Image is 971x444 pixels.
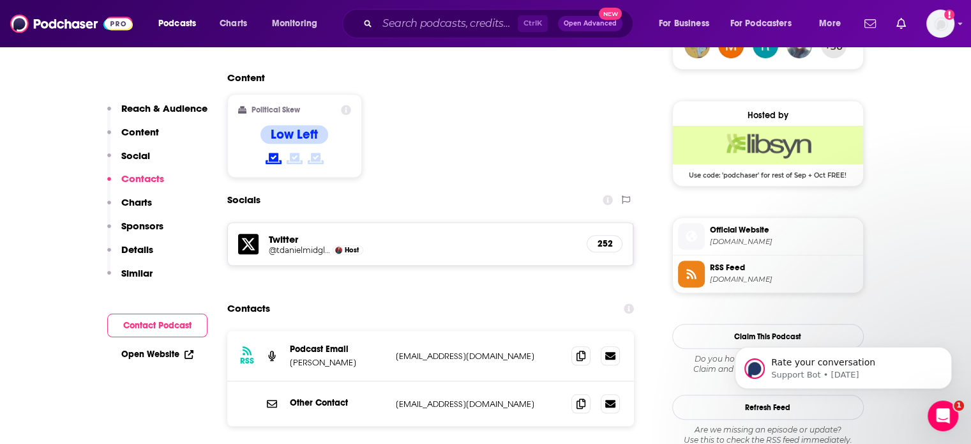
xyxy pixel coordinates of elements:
[107,172,164,196] button: Contacts
[672,354,864,374] div: Claim and edit this page to your liking.
[859,13,881,34] a: Show notifications dropdown
[673,164,863,180] span: Use code: 'podchaser' for rest of Sep + Oct FREE!
[564,20,617,27] span: Open Advanced
[107,220,163,243] button: Sponsors
[944,10,954,20] svg: Add a profile image
[730,15,792,33] span: For Podcasters
[722,13,810,34] button: open menu
[263,13,334,34] button: open menu
[926,10,954,38] span: Logged in as N0elleB7
[121,196,152,208] p: Charts
[810,13,857,34] button: open menu
[335,247,342,254] img: Daniel Midgley
[599,8,622,20] span: New
[926,10,954,38] img: User Profile
[673,110,863,121] div: Hosted by
[928,401,958,431] iframe: Intercom live chat
[598,238,612,249] h5: 252
[107,126,159,149] button: Content
[710,237,858,247] span: becauselanguage.com
[158,15,196,33] span: Podcasts
[269,245,330,255] a: @tdanielmidgley
[121,349,193,360] a: Open Website
[377,13,518,34] input: Search podcasts, credits, & more...
[107,267,153,291] button: Similar
[121,149,150,162] p: Social
[678,223,858,250] a: Official Website[DOMAIN_NAME]
[227,188,260,212] h2: Socials
[252,105,300,114] h2: Political Skew
[678,261,858,287] a: RSS Feed[DOMAIN_NAME]
[121,126,159,138] p: Content
[107,243,153,267] button: Details
[672,324,864,349] button: Claim This Podcast
[710,224,858,236] span: Official Website
[272,15,317,33] span: Monitoring
[227,296,270,321] h2: Contacts
[121,267,153,279] p: Similar
[220,15,247,33] span: Charts
[211,13,255,34] a: Charts
[673,126,863,178] a: Libsyn Deal: Use code: 'podchaser' for rest of Sep + Oct FREE!
[240,356,254,366] h3: RSS
[107,314,207,337] button: Contact Podcast
[710,275,858,284] span: talkthetalk.libsyn.com
[926,10,954,38] button: Show profile menu
[227,72,624,84] h2: Content
[710,262,858,273] span: RSS Feed
[107,196,152,220] button: Charts
[716,320,971,410] iframe: Intercom notifications message
[672,395,864,420] button: Refresh Feed
[672,354,864,364] span: Do you host or manage this podcast?
[10,11,133,36] img: Podchaser - Follow, Share and Rate Podcasts
[659,15,709,33] span: For Business
[290,344,386,355] p: Podcast Email
[673,126,863,164] img: Libsyn Deal: Use code: 'podchaser' for rest of Sep + Oct FREE!
[819,15,841,33] span: More
[954,401,964,411] span: 1
[290,397,386,408] p: Other Contact
[558,16,622,31] button: Open AdvancedNew
[891,13,911,34] a: Show notifications dropdown
[518,15,548,32] span: Ctrl K
[121,220,163,232] p: Sponsors
[396,351,562,362] p: [EMAIL_ADDRESS][DOMAIN_NAME]
[107,149,150,173] button: Social
[271,126,318,142] h4: Low Left
[121,243,153,256] p: Details
[650,13,725,34] button: open menu
[269,233,577,245] h5: Twitter
[121,172,164,185] p: Contacts
[121,102,207,114] p: Reach & Audience
[290,357,386,368] p: [PERSON_NAME]
[149,13,213,34] button: open menu
[345,246,359,254] span: Host
[396,399,562,410] p: [EMAIL_ADDRESS][DOMAIN_NAME]
[354,9,645,38] div: Search podcasts, credits, & more...
[107,102,207,126] button: Reach & Audience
